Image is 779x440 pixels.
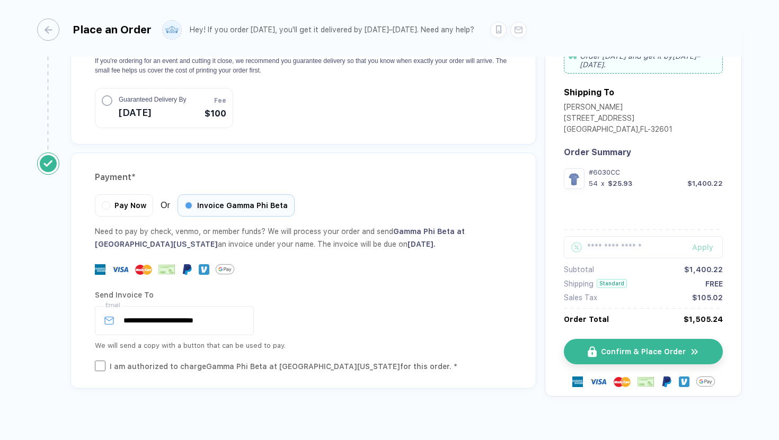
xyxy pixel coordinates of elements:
[679,236,723,258] button: Apply
[119,104,186,121] span: [DATE]
[588,346,597,357] img: icon
[95,56,512,75] p: If you're ordering for an event and cutting it close, we recommend you guarantee delivery so that...
[564,47,723,74] div: Order [DATE] and get it by [DATE]–[DATE] .
[589,168,723,176] div: #6030CC
[135,261,152,278] img: master-card
[205,107,226,120] span: $100
[95,194,153,217] div: Pay Now
[564,103,672,114] div: [PERSON_NAME]
[564,339,723,364] button: iconConfirm & Place Ordericon
[216,260,234,279] img: GPay
[600,179,606,187] div: x
[564,147,723,157] div: Order Summary
[182,264,192,275] img: Paypal
[95,88,233,128] button: Guaranteed Delivery By[DATE]Fee$100
[608,179,632,187] div: $25.93
[601,347,686,356] span: Confirm & Place Order
[690,347,700,357] img: icon
[163,21,181,39] img: user profile
[692,243,723,252] div: Apply
[178,194,295,217] div: Invoice Gamma Phi Beta
[564,293,597,302] div: Sales Tax
[95,264,105,275] img: express
[564,265,594,274] div: Subtotal
[199,264,209,275] img: Venmo
[95,286,512,303] div: Send Invoice To
[112,261,129,278] img: visa
[679,376,689,387] img: Venmo
[696,372,715,391] img: GPay
[564,87,614,97] div: Shipping To
[687,179,723,187] div: $1,400.22
[661,376,672,387] img: Paypal
[705,280,723,288] div: FREE
[95,194,295,217] div: Or
[564,315,609,324] div: Order Total
[95,225,512,250] div: Need to pay by check, venmo, or member funds? We will process your order and send an invoice unde...
[589,179,598,187] div: 54
[197,201,288,210] span: Invoice Gamma Phi Beta
[408,240,436,248] span: [DATE] .
[95,169,512,186] div: Payment
[95,339,512,352] div: We will send a copy with a button that can be used to pay.
[73,23,152,36] div: Place an Order
[564,280,594,288] div: Shipping
[638,376,654,387] img: cheque
[572,376,583,387] img: express
[114,201,146,210] span: Pay Now
[597,279,627,288] div: Standard
[692,293,723,302] div: $105.02
[564,114,672,125] div: [STREET_ADDRESS]
[214,96,226,105] span: Fee
[110,361,457,372] div: I am authorized to charge Gamma Phi Beta at [GEOGRAPHIC_DATA][US_STATE] for this order. *
[684,315,723,324] div: $1,505.24
[614,373,631,390] img: master-card
[564,125,672,136] div: [GEOGRAPHIC_DATA] , FL - 32601
[158,264,175,275] img: cheque
[190,25,474,34] div: Hey! If you order [DATE], you'll get it delivered by [DATE]–[DATE]. Need any help?
[684,265,723,274] div: $1,400.22
[119,95,186,104] span: Guaranteed Delivery By
[590,373,607,390] img: visa
[566,171,582,186] img: b399746f-e610-49cb-b1f5-a732a92b2479_nt_front_1758827504572.jpg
